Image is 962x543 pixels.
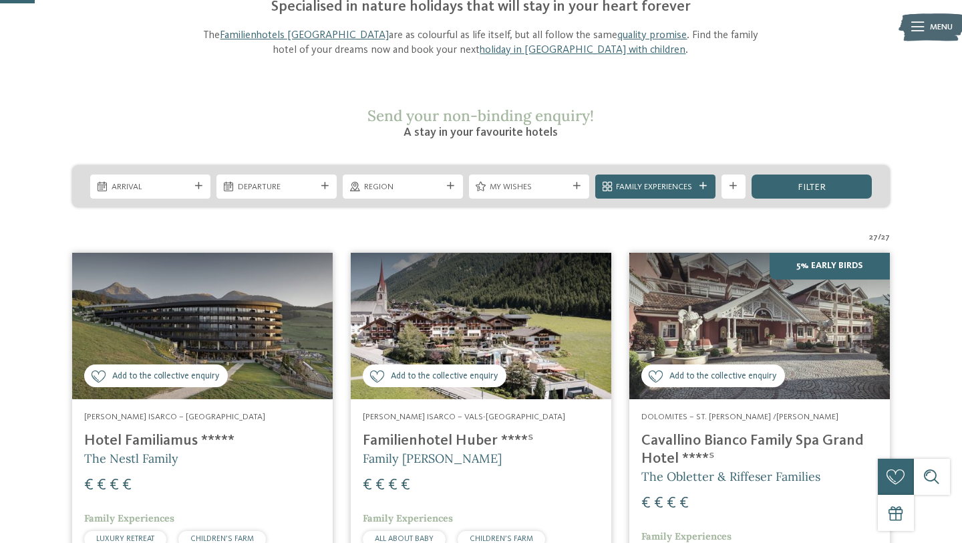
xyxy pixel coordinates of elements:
span: Departure [238,181,316,193]
span: Family Experiences [641,530,732,542]
span: / [878,231,881,243]
a: quality promise [617,30,687,41]
span: Add to the collective enquiry [112,370,219,383]
span: ALL ABOUT BABY [375,535,434,543]
span: The Nestl Family [84,451,178,466]
span: Family Experiences [363,512,453,524]
span: € [401,477,410,494]
span: My wishes [490,181,568,193]
span: Family Experiences [84,512,174,524]
img: Looking for family hotels? Find the best ones here! [72,253,333,399]
span: € [110,477,119,494]
span: Dolomites – St. [PERSON_NAME] /[PERSON_NAME] [641,413,838,421]
span: € [388,477,397,494]
span: CHILDREN’S FARM [470,535,533,543]
img: Looking for family hotels? Find the best ones here! [351,253,611,399]
span: € [122,477,132,494]
span: Region [364,181,442,193]
span: Add to the collective enquiry [391,370,498,383]
span: The Obletter & Riffeser Families [641,469,820,484]
p: The are as colourful as life itself, but all follow the same . Find the family hotel of your drea... [195,28,767,58]
span: € [375,477,385,494]
span: Family Experiences [616,181,694,193]
img: Family Spa Grand Hotel Cavallino Bianco ****ˢ [629,253,890,399]
a: holiday in [GEOGRAPHIC_DATA] with children [480,45,685,56]
span: € [654,496,663,512]
span: Add to the collective enquiry [669,370,776,383]
span: Arrival [112,181,190,193]
span: Family [PERSON_NAME] [363,451,502,466]
span: [PERSON_NAME] Isarco – [GEOGRAPHIC_DATA] [84,413,265,421]
span: € [667,496,676,512]
span: LUXURY RETREAT [96,535,154,543]
span: Send your non-binding enquiry! [367,106,594,125]
span: € [84,477,94,494]
span: 27 [869,231,878,243]
span: A stay in your favourite hotels [404,126,558,138]
span: € [97,477,106,494]
span: filter [798,183,826,192]
span: CHILDREN’S FARM [190,535,254,543]
span: € [641,496,651,512]
span: € [363,477,372,494]
h4: Familienhotel Huber ****ˢ [363,432,599,450]
a: Familienhotels [GEOGRAPHIC_DATA] [220,30,389,41]
span: € [679,496,689,512]
span: [PERSON_NAME] Isarco – Vals-[GEOGRAPHIC_DATA] [363,413,565,421]
span: 27 [881,231,890,243]
h4: Cavallino Bianco Family Spa Grand Hotel ****ˢ [641,432,878,468]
